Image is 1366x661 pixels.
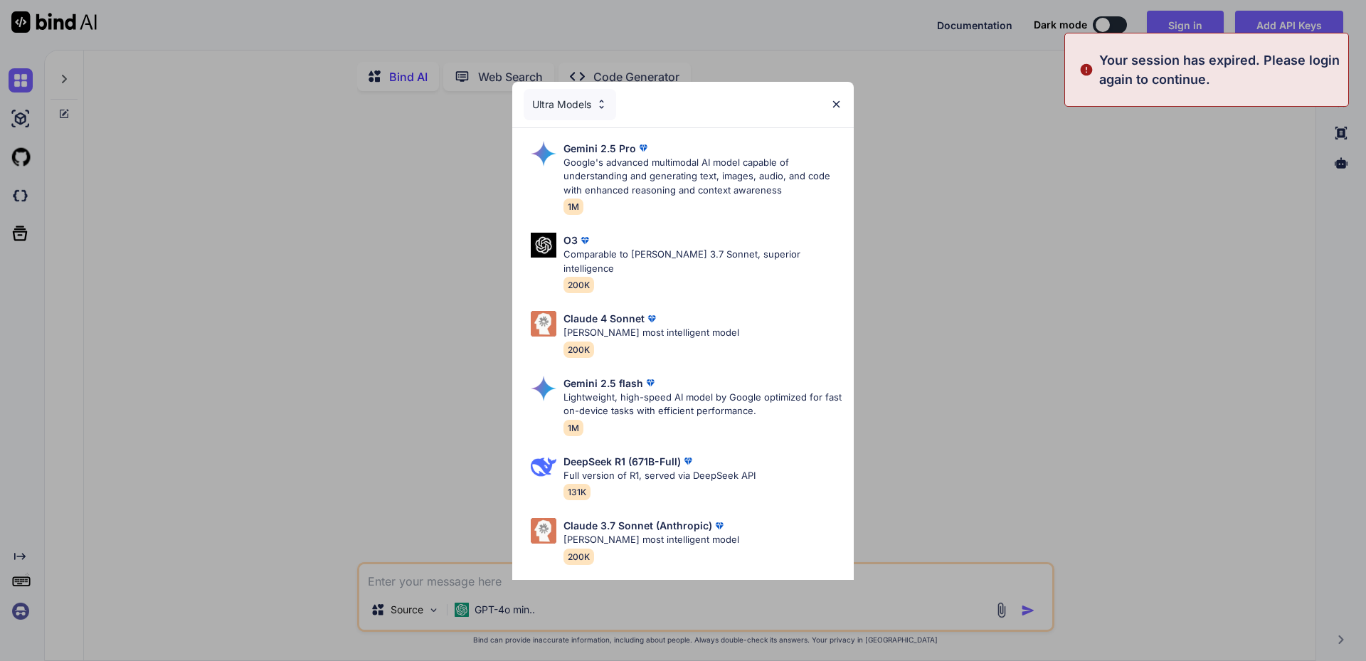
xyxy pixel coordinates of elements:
[563,156,842,198] p: Google's advanced multimodal AI model capable of understanding and generating text, images, audio...
[563,454,681,469] p: DeepSeek R1 (671B-Full)
[645,312,659,326] img: premium
[563,199,583,215] span: 1M
[531,311,556,337] img: Pick Models
[563,141,636,156] p: Gemini 2.5 Pro
[531,518,556,544] img: Pick Models
[563,376,643,391] p: Gemini 2.5 flash
[531,233,556,258] img: Pick Models
[563,549,594,565] span: 200K
[578,233,592,248] img: premium
[531,141,556,166] img: Pick Models
[563,484,591,500] span: 131K
[563,518,712,533] p: Claude 3.7 Sonnet (Anthropic)
[643,376,657,390] img: premium
[531,376,556,401] img: Pick Models
[524,89,616,120] div: Ultra Models
[563,248,842,275] p: Comparable to [PERSON_NAME] 3.7 Sonnet, superior intelligence
[712,519,726,533] img: premium
[1099,51,1340,89] p: Your session has expired. Please login again to continue.
[681,454,695,468] img: premium
[636,141,650,155] img: premium
[563,533,739,547] p: [PERSON_NAME] most intelligent model
[563,277,594,293] span: 200K
[563,469,756,483] p: Full version of R1, served via DeepSeek API
[531,454,556,480] img: Pick Models
[563,342,594,358] span: 200K
[830,98,842,110] img: close
[563,233,578,248] p: O3
[563,326,739,340] p: [PERSON_NAME] most intelligent model
[595,98,608,110] img: Pick Models
[1079,51,1094,89] img: alert
[563,391,842,418] p: Lightweight, high-speed AI model by Google optimized for fast on-device tasks with efficient perf...
[563,420,583,436] span: 1M
[563,311,645,326] p: Claude 4 Sonnet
